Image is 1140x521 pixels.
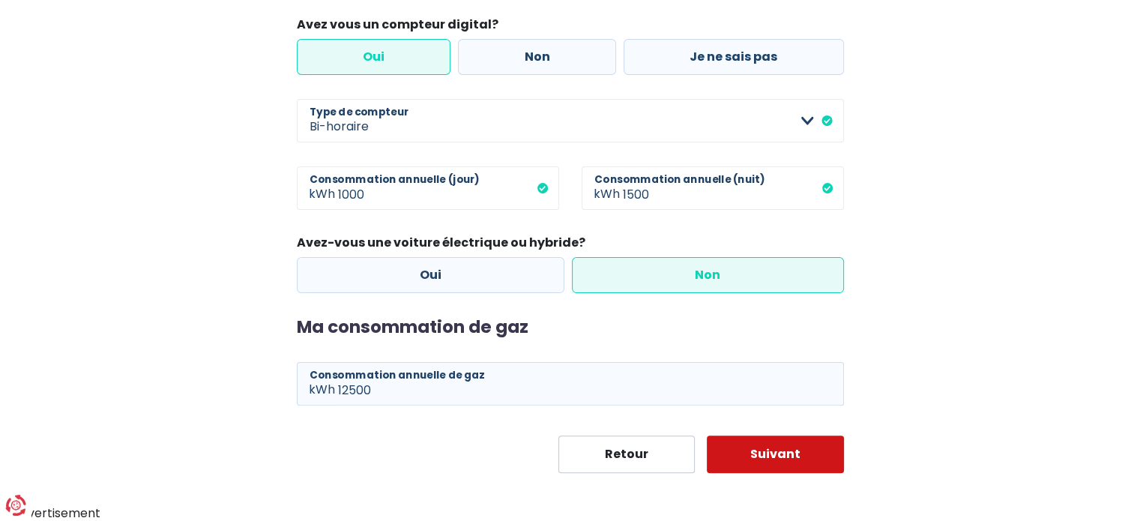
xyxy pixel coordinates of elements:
label: Non [572,257,844,293]
span: kWh [582,166,623,210]
label: Non [458,39,616,75]
label: Je ne sais pas [624,39,844,75]
legend: Avez vous un compteur digital? [297,16,844,39]
button: Suivant [707,436,844,473]
span: kWh [297,362,338,406]
button: Retour [558,436,696,473]
label: Oui [297,257,565,293]
label: Oui [297,39,451,75]
legend: Avez-vous une voiture électrique ou hybride? [297,234,844,257]
h2: Ma consommation de gaz [297,317,844,338]
span: kWh [297,166,338,210]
